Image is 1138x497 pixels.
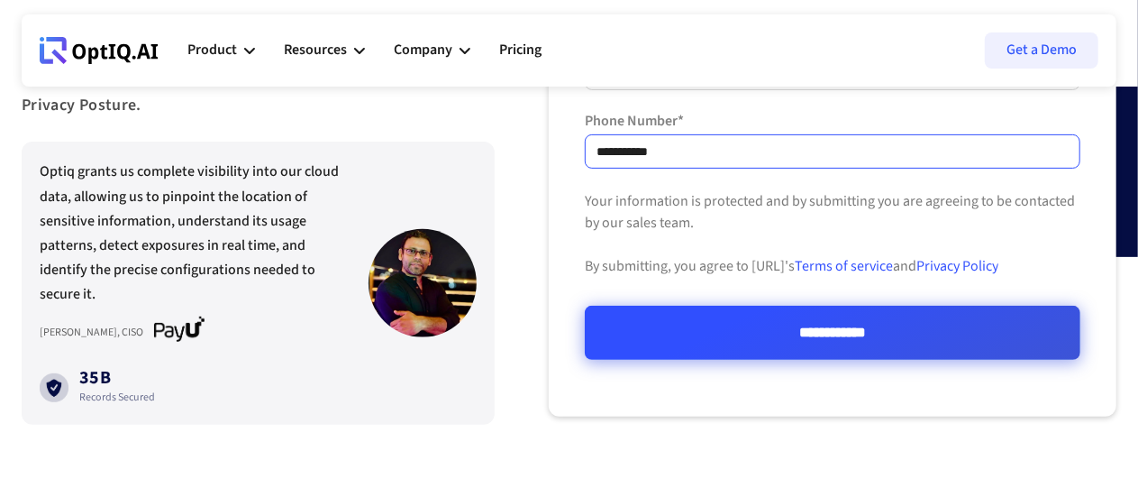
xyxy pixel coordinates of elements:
div: Your information is protected and by submitting you are agreeing to be contacted by our sales tea... [585,190,1080,313]
a: Privacy Policy [916,256,998,276]
div: Resources [284,23,365,78]
div: Company [394,38,452,62]
a: Terms of service [795,256,893,276]
div: Resources [284,38,347,62]
div: Company [394,23,470,78]
div: 35B [79,369,155,389]
a: Webflow Homepage [40,23,159,78]
div: Product [187,38,237,62]
a: Get a Demo [985,32,1098,69]
div: Webflow Homepage [40,63,41,64]
div: Optiq grants us complete visibility into our cloud data, allowing us to pinpoint the location of ... [40,160,351,316]
div: Product [187,23,255,78]
div: [PERSON_NAME], CISO [40,324,154,342]
label: Phone Number* [585,112,1080,130]
a: Pricing [499,23,542,78]
div: Records Secured [79,389,155,407]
